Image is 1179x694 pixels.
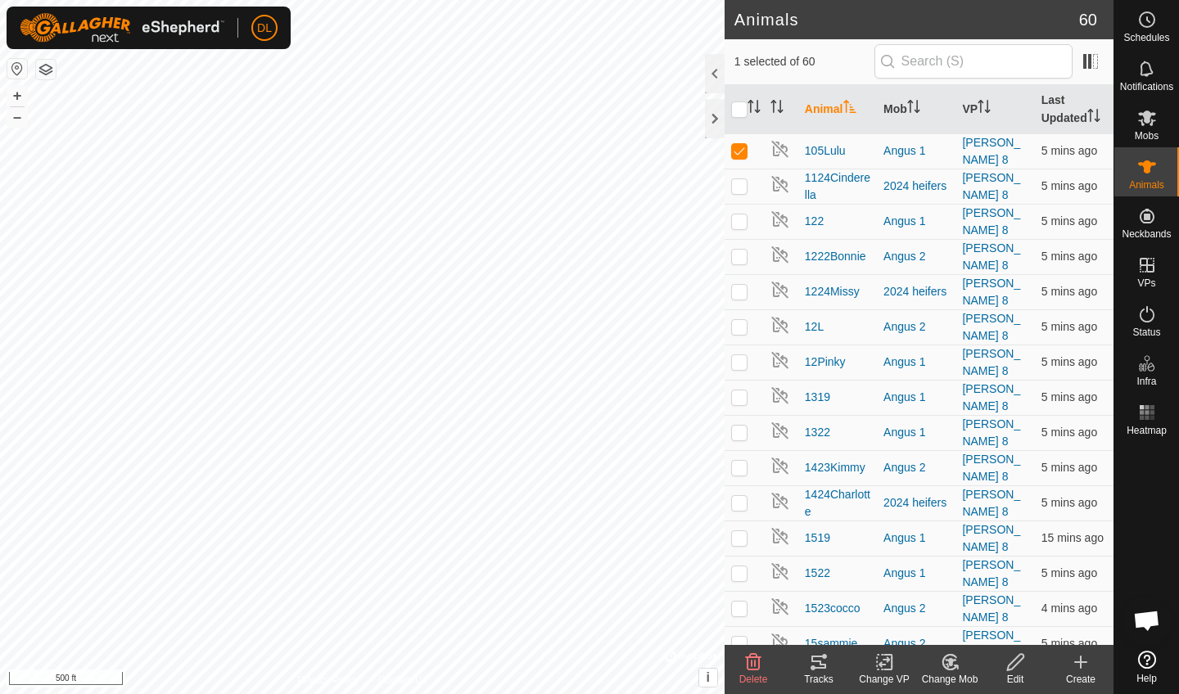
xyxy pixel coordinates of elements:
span: 13 Sep 2025 at 7:56 pm [1041,461,1097,474]
span: 13 Sep 2025 at 7:56 pm [1041,602,1097,615]
div: Angus 1 [883,354,949,371]
span: 122 [805,213,824,230]
a: [PERSON_NAME] 8 [962,453,1020,483]
span: 13 Sep 2025 at 7:55 pm [1041,179,1097,192]
span: Status [1132,327,1160,337]
th: Animal [798,85,877,134]
span: Heatmap [1127,426,1167,435]
div: 2024 heifers [883,283,949,300]
a: [PERSON_NAME] 8 [962,312,1020,342]
img: returning off [770,456,790,475]
a: [PERSON_NAME] 8 [962,347,1020,377]
h2: Animals [734,10,1079,29]
a: [PERSON_NAME] 8 [962,629,1020,659]
div: Angus 2 [883,600,949,617]
span: 12Pinky [805,354,846,371]
div: Change VP [851,672,917,687]
span: Animals [1129,180,1164,190]
span: 12L [805,318,824,336]
div: Angus 1 [883,142,949,160]
th: Last Updated [1035,85,1113,134]
div: Open chat [1123,596,1172,645]
span: i [707,670,710,684]
button: – [7,107,27,127]
span: 105Lulu [805,142,846,160]
img: returning off [770,597,790,616]
span: 1 selected of 60 [734,53,874,70]
a: [PERSON_NAME] 8 [962,206,1020,237]
a: [PERSON_NAME] 8 [962,558,1020,588]
img: returning off [770,139,790,159]
span: 13 Sep 2025 at 7:45 pm [1041,531,1104,544]
a: [PERSON_NAME] 8 [962,593,1020,624]
img: returning off [770,561,790,581]
div: Tracks [786,672,851,687]
span: Schedules [1123,33,1169,43]
div: Angus 1 [883,424,949,441]
span: 13 Sep 2025 at 7:56 pm [1041,566,1097,579]
span: 1522 [805,565,830,582]
a: [PERSON_NAME] 8 [962,277,1020,307]
a: [PERSON_NAME] 8 [962,382,1020,412]
span: 13 Sep 2025 at 7:56 pm [1041,285,1097,298]
th: VP [955,85,1034,134]
span: Neckbands [1122,229,1171,239]
div: Angus 1 [883,389,949,406]
div: Angus 2 [883,635,949,652]
p-sorticon: Activate to sort [978,102,991,115]
a: [PERSON_NAME] 8 [962,241,1020,272]
div: Edit [982,672,1048,687]
img: returning off [770,385,790,405]
p-sorticon: Activate to sort [1087,111,1100,124]
p-sorticon: Activate to sort [843,102,856,115]
img: returning off [770,315,790,335]
span: Mobs [1135,131,1159,141]
p-sorticon: Activate to sort [907,102,920,115]
span: 13 Sep 2025 at 7:55 pm [1041,426,1097,439]
div: 2024 heifers [883,178,949,195]
input: Search (S) [874,44,1073,79]
span: 13 Sep 2025 at 7:55 pm [1041,250,1097,263]
th: Mob [877,85,955,134]
span: 15sammie [805,635,858,652]
p-sorticon: Activate to sort [770,102,784,115]
img: returning off [770,491,790,511]
div: Angus 2 [883,318,949,336]
img: returning off [770,210,790,229]
span: 1124Cinderella [805,169,870,204]
img: returning off [770,350,790,370]
a: [PERSON_NAME] 8 [962,136,1020,166]
span: 1222Bonnie [805,248,866,265]
span: 1322 [805,424,830,441]
img: returning off [770,280,790,300]
button: i [699,669,717,687]
a: Help [1114,644,1179,690]
span: 13 Sep 2025 at 7:56 pm [1041,637,1097,650]
a: Privacy Policy [297,673,359,687]
div: Angus 2 [883,459,949,476]
img: Gallagher Logo [20,13,224,43]
span: 13 Sep 2025 at 7:56 pm [1041,214,1097,228]
div: 2024 heifers [883,494,949,511]
span: 13 Sep 2025 at 7:55 pm [1041,144,1097,157]
span: 13 Sep 2025 at 7:56 pm [1041,320,1097,333]
div: Change Mob [917,672,982,687]
p-sorticon: Activate to sort [748,102,761,115]
span: Delete [739,674,768,685]
span: 1523cocco [805,600,861,617]
div: Create [1048,672,1113,687]
button: + [7,86,27,106]
span: DL [257,20,272,37]
span: 13 Sep 2025 at 7:55 pm [1041,355,1097,368]
button: Map Layers [36,60,56,79]
img: returning off [770,632,790,651]
img: returning off [770,421,790,440]
div: Angus 1 [883,565,949,582]
div: Angus 2 [883,248,949,265]
span: VPs [1137,278,1155,288]
span: 60 [1079,7,1097,32]
span: 1423Kimmy [805,459,865,476]
a: [PERSON_NAME] 8 [962,523,1020,553]
span: 13 Sep 2025 at 7:55 pm [1041,390,1097,403]
a: Contact Us [378,673,427,687]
